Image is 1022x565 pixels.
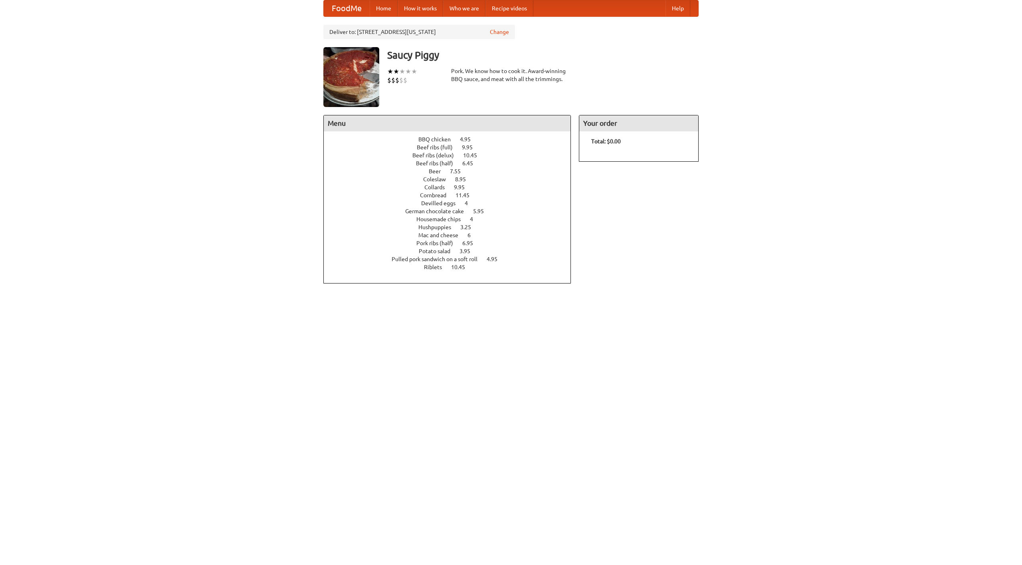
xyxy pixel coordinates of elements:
li: $ [403,76,407,85]
span: German chocolate cake [405,208,472,214]
span: Hushpuppies [418,224,459,230]
span: 4.95 [487,256,505,262]
a: Housemade chips 4 [416,216,488,222]
a: Devilled eggs 4 [421,200,483,206]
span: 10.45 [451,264,473,270]
a: Hushpuppies 3.25 [418,224,486,230]
a: Pork ribs (half) 6.95 [416,240,488,246]
a: Beef ribs (half) 6.45 [416,160,488,167]
li: ★ [387,67,393,76]
span: Beef ribs (delux) [412,152,462,159]
span: BBQ chicken [418,136,459,143]
a: Potato salad 3.95 [419,248,485,254]
span: Pulled pork sandwich on a soft roll [392,256,485,262]
li: ★ [399,67,405,76]
span: 9.95 [454,184,473,190]
span: 3.25 [460,224,479,230]
span: Collards [424,184,453,190]
a: Riblets 10.45 [424,264,480,270]
span: Pork ribs (half) [416,240,461,246]
li: ★ [393,67,399,76]
span: 4 [465,200,476,206]
a: FoodMe [324,0,370,16]
li: ★ [405,67,411,76]
a: Collards 9.95 [424,184,479,190]
li: ★ [411,67,417,76]
li: $ [391,76,395,85]
span: Coleslaw [423,176,454,182]
span: Cornbread [420,192,454,198]
a: Help [665,0,690,16]
span: Beef ribs (half) [416,160,461,167]
a: Recipe videos [485,0,533,16]
span: 11.45 [456,192,477,198]
span: 6 [467,232,479,238]
span: Devilled eggs [421,200,463,206]
a: Beer 7.55 [429,168,475,174]
span: 7.55 [450,168,469,174]
span: 4 [470,216,481,222]
a: Home [370,0,398,16]
li: $ [399,76,403,85]
div: Pork. We know how to cook it. Award-winning BBQ sauce, and meat with all the trimmings. [451,67,571,83]
span: 6.95 [462,240,481,246]
h4: Your order [579,115,698,131]
span: Riblets [424,264,450,270]
h3: Saucy Piggy [387,47,699,63]
span: 5.95 [473,208,492,214]
li: $ [387,76,391,85]
span: 6.45 [462,160,481,167]
a: Change [490,28,509,36]
a: Coleslaw 8.95 [423,176,481,182]
span: Beer [429,168,449,174]
li: $ [395,76,399,85]
span: Potato salad [419,248,458,254]
a: Pulled pork sandwich on a soft roll 4.95 [392,256,512,262]
span: 8.95 [455,176,474,182]
a: How it works [398,0,443,16]
span: 3.95 [460,248,478,254]
span: Housemade chips [416,216,469,222]
a: German chocolate cake 5.95 [405,208,499,214]
a: Who we are [443,0,485,16]
a: Cornbread 11.45 [420,192,484,198]
div: Deliver to: [STREET_ADDRESS][US_STATE] [323,25,515,39]
a: Beef ribs (delux) 10.45 [412,152,492,159]
img: angular.jpg [323,47,379,107]
span: Beef ribs (full) [417,144,461,151]
span: Mac and cheese [418,232,466,238]
a: BBQ chicken 4.95 [418,136,485,143]
a: Mac and cheese 6 [418,232,485,238]
b: Total: $0.00 [591,138,621,145]
a: Beef ribs (full) 9.95 [417,144,487,151]
h4: Menu [324,115,570,131]
span: 4.95 [460,136,479,143]
span: 9.95 [462,144,481,151]
span: 10.45 [463,152,485,159]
